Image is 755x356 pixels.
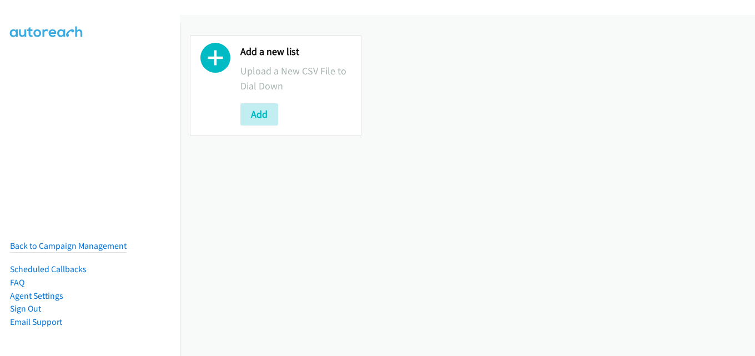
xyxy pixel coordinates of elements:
[10,277,24,288] a: FAQ
[240,103,278,126] button: Add
[10,303,41,314] a: Sign Out
[10,240,127,251] a: Back to Campaign Management
[10,317,62,327] a: Email Support
[240,63,351,93] p: Upload a New CSV File to Dial Down
[240,46,351,58] h2: Add a new list
[10,290,63,301] a: Agent Settings
[10,264,87,274] a: Scheduled Callbacks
